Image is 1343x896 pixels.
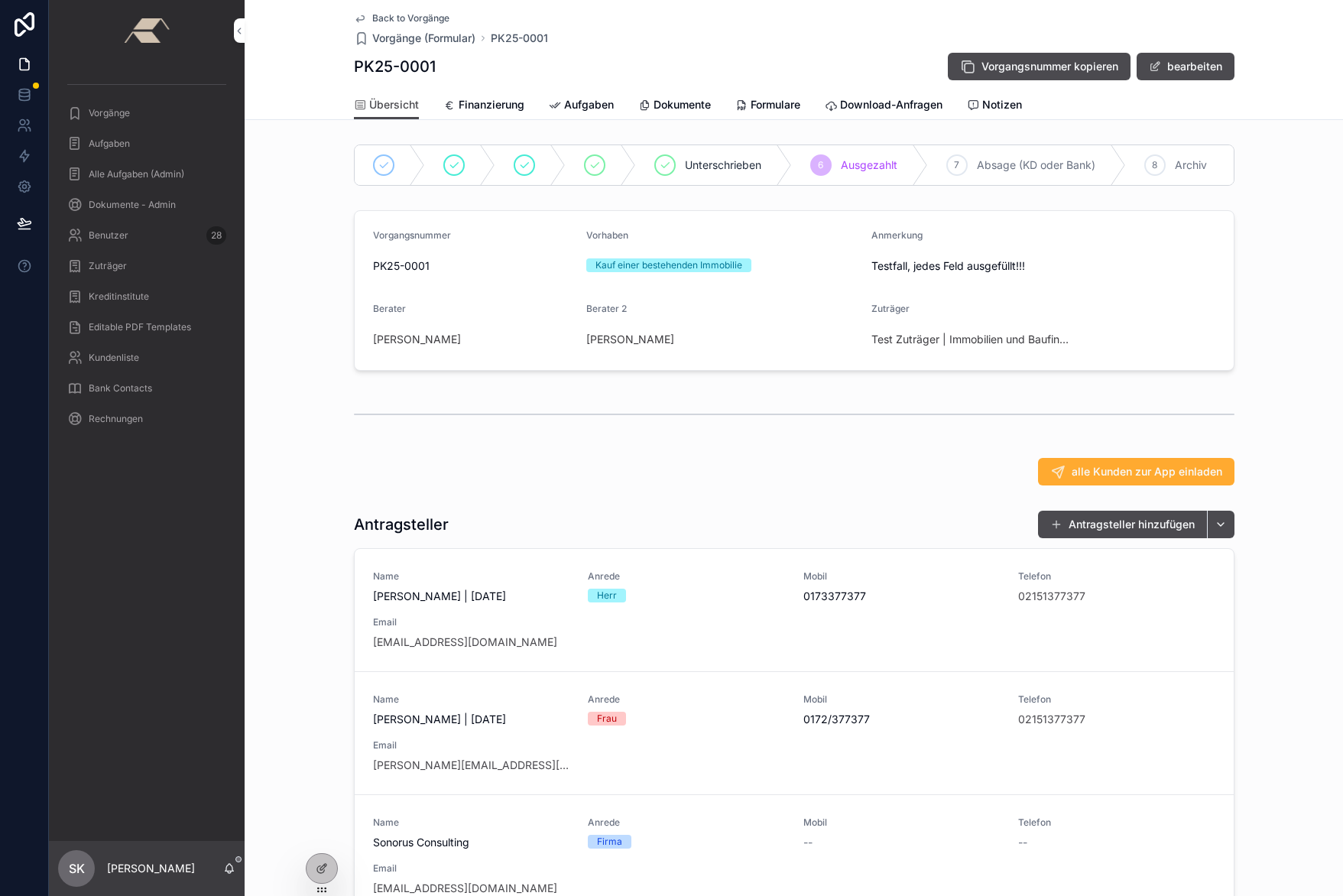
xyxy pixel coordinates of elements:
[871,303,910,314] span: Zuträger
[735,91,800,122] a: Formulare
[373,712,570,727] span: [PERSON_NAME] | [DATE]
[354,12,449,24] a: Back to Vorgänge
[803,816,1001,829] span: Mobil
[354,91,419,120] a: Übersicht
[373,862,570,875] span: Email
[586,303,627,314] span: Berater 2
[654,97,711,112] span: Dokumente
[373,229,451,241] span: Vorgangsnummer
[588,570,785,583] span: Anrede
[49,61,245,453] div: scrollable content
[549,91,614,122] a: Aufgaben
[58,405,235,433] a: Rechnungen
[1018,693,1215,706] span: Telefon
[1137,53,1234,80] button: bearbeiten
[840,97,942,112] span: Download-Anfragen
[1038,458,1234,485] button: alle Kunden zur App einladen
[58,222,235,249] a: Benutzer28
[355,549,1234,672] a: Name[PERSON_NAME] | [DATE]AnredeHerrMobil0173377377Telefon02151377377Email[EMAIL_ADDRESS][DOMAIN_...
[1018,589,1085,604] a: 02151377377
[89,229,128,242] span: Benutzer
[825,91,942,122] a: Download-Anfragen
[89,291,149,303] span: Kreditinstitute
[206,226,226,245] div: 28
[354,31,475,46] a: Vorgänge (Formular)
[373,570,570,583] span: Name
[354,56,436,77] h1: PK25-0001
[372,31,475,46] span: Vorgänge (Formular)
[597,712,617,726] div: Frau
[373,835,570,850] span: Sonorus Consulting
[588,693,785,706] span: Anrede
[803,589,1001,604] span: 0173377377
[803,712,1001,727] span: 0172/377377
[871,332,1073,347] a: Test Zuträger | Immobilien und Baufinanz-Vermittlung GmbH Pasch und [GEOGRAPHIC_DATA]
[89,168,184,180] span: Alle Aufgaben (Admin)
[373,881,557,896] a: [EMAIL_ADDRESS][DOMAIN_NAME]
[58,161,235,188] a: Alle Aufgaben (Admin)
[58,313,235,341] a: Editable PDF Templates
[58,99,235,127] a: Vorgänge
[841,157,897,173] span: Ausgezahlt
[597,835,622,849] div: Firma
[1018,835,1027,850] span: --
[818,159,823,171] span: 6
[58,130,235,157] a: Aufgaben
[69,859,85,878] span: SK
[967,91,1022,122] a: Notizen
[373,635,557,650] a: [EMAIL_ADDRESS][DOMAIN_NAME]
[89,352,139,364] span: Kundenliste
[373,303,406,314] span: Berater
[1175,157,1207,173] span: Archiv
[373,693,570,706] span: Name
[1018,712,1085,727] a: 02151377377
[803,570,1001,583] span: Mobil
[89,321,191,333] span: Editable PDF Templates
[803,693,1001,706] span: Mobil
[595,258,742,272] div: Kauf einer bestehenden Immobilie
[373,332,461,347] a: [PERSON_NAME]
[124,18,169,43] img: App logo
[89,260,127,272] span: Zuträger
[89,107,130,119] span: Vorgänge
[871,258,1144,274] span: Testfall, jedes Feld ausgefüllt!!!
[803,835,813,850] span: --
[1038,511,1207,538] button: Antragsteller hinzufügen
[354,514,449,535] h1: Antragsteller
[1018,570,1215,583] span: Telefon
[373,758,570,773] a: [PERSON_NAME][EMAIL_ADDRESS][DOMAIN_NAME]
[491,31,548,46] a: PK25-0001
[948,53,1131,80] button: Vorgangsnummer kopieren
[977,157,1095,173] span: Absage (KD oder Bank)
[685,157,761,173] span: Unterschrieben
[1072,464,1222,479] span: alle Kunden zur App einladen
[638,91,711,122] a: Dokumente
[954,159,959,171] span: 7
[373,816,570,829] span: Name
[981,59,1118,74] span: Vorgangsnummer kopieren
[89,382,152,394] span: Bank Contacts
[89,138,130,150] span: Aufgaben
[564,97,614,112] span: Aufgaben
[597,589,617,602] div: Herr
[58,344,235,372] a: Kundenliste
[1018,816,1215,829] span: Telefon
[871,229,923,241] span: Anmerkung
[373,589,570,604] span: [PERSON_NAME] | [DATE]
[751,97,800,112] span: Formulare
[373,258,575,274] span: PK25-0001
[586,332,674,347] a: [PERSON_NAME]
[1152,159,1157,171] span: 8
[369,97,419,112] span: Übersicht
[372,12,449,24] span: Back to Vorgänge
[58,283,235,310] a: Kreditinstitute
[58,191,235,219] a: Dokumente - Admin
[459,97,524,112] span: Finanzierung
[107,861,195,876] p: [PERSON_NAME]
[982,97,1022,112] span: Notizen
